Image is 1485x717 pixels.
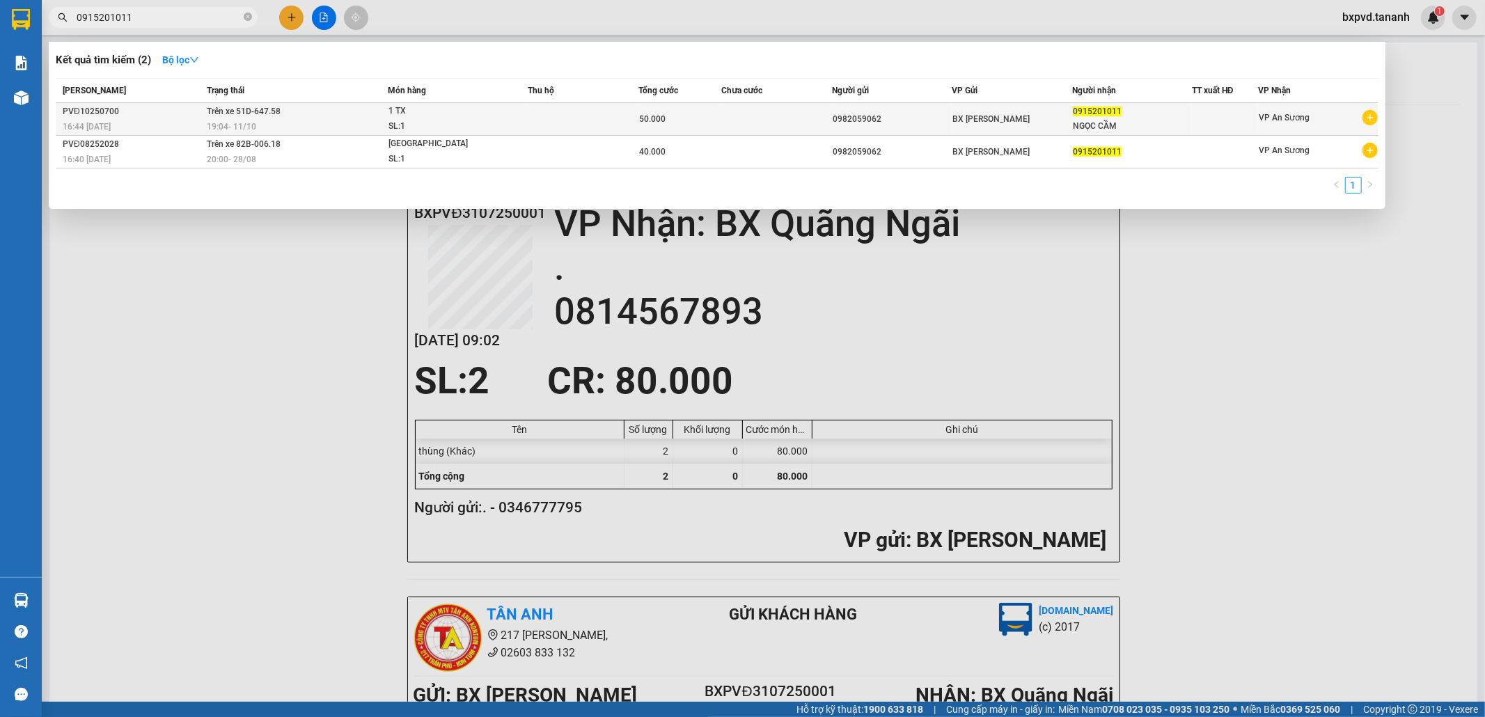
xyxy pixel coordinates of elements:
h3: Kết quả tìm kiếm ( 2 ) [56,53,151,68]
li: Next Page [1362,177,1378,194]
li: 1 [1345,177,1362,194]
img: warehouse-icon [14,90,29,105]
img: solution-icon [14,56,29,70]
span: right [1366,180,1374,189]
span: 16:40 [DATE] [63,155,111,164]
span: notification [15,656,28,670]
span: 16:44 [DATE] [63,122,111,132]
div: PVĐ08252028 [63,137,203,152]
span: down [189,55,199,65]
span: plus-circle [1362,143,1378,158]
span: 20:00 - 28/08 [207,155,256,164]
div: 0982059062 [833,145,951,159]
span: 0915201011 [1073,107,1122,116]
input: Tìm tên, số ĐT hoặc mã đơn [77,10,241,25]
span: message [15,688,28,701]
span: close-circle [244,11,252,24]
span: 40.000 [639,147,666,157]
button: left [1328,177,1345,194]
span: Trên xe 82B-006.18 [207,139,281,149]
span: Món hàng [388,86,426,95]
span: [PERSON_NAME] [63,86,126,95]
div: NGỌC CẦM [1073,119,1191,134]
div: PVĐ10250700 [63,104,203,119]
span: Trên xe 51D-647.58 [207,107,281,116]
div: 1 TX [388,104,493,119]
span: VP An Sương [1259,113,1310,123]
li: Previous Page [1328,177,1345,194]
a: 1 [1346,178,1361,193]
div: 0982059062 [833,112,951,127]
span: Tổng cước [638,86,678,95]
span: VP Gửi [952,86,978,95]
img: logo-vxr [12,9,30,30]
button: right [1362,177,1378,194]
div: SL: 1 [388,119,493,134]
span: question-circle [15,625,28,638]
span: 19:04 - 11/10 [207,122,256,132]
span: plus-circle [1362,110,1378,125]
span: BX [PERSON_NAME] [953,114,1030,124]
span: TT xuất HĐ [1192,86,1234,95]
div: [GEOGRAPHIC_DATA] [388,136,493,152]
span: VP Nhận [1258,86,1291,95]
span: Chưa cước [721,86,762,95]
span: Trạng thái [207,86,244,95]
strong: Bộ lọc [162,54,199,65]
span: Người gửi [832,86,869,95]
span: Thu hộ [528,86,554,95]
span: BX [PERSON_NAME] [953,147,1030,157]
img: warehouse-icon [14,593,29,608]
span: close-circle [244,13,252,21]
span: VP An Sương [1259,145,1310,155]
span: 0915201011 [1073,147,1122,157]
span: Người nhận [1072,86,1116,95]
button: Bộ lọcdown [151,49,210,71]
div: SL: 1 [388,152,493,167]
span: 50.000 [639,114,666,124]
span: left [1333,180,1341,189]
span: search [58,13,68,22]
